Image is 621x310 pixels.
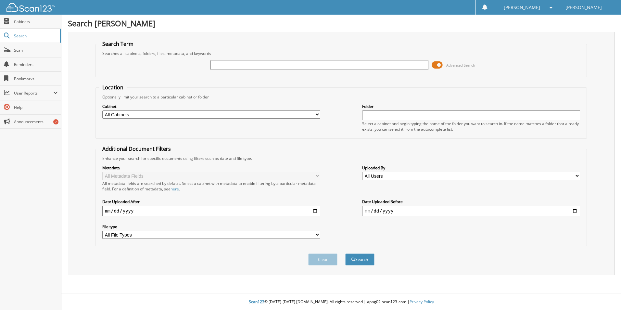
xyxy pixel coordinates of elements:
[362,199,580,204] label: Date Uploaded Before
[249,299,264,304] span: Scan123
[99,84,127,91] legend: Location
[362,121,580,132] div: Select a cabinet and begin typing the name of the folder you want to search in. If the name match...
[14,62,58,67] span: Reminders
[14,90,53,96] span: User Reports
[99,156,583,161] div: Enhance your search for specific documents using filters such as date and file type.
[14,119,58,124] span: Announcements
[102,199,320,204] label: Date Uploaded After
[504,6,540,9] span: [PERSON_NAME]
[565,6,602,9] span: [PERSON_NAME]
[345,253,374,265] button: Search
[99,94,583,100] div: Optionally limit your search to a particular cabinet or folder
[102,206,320,216] input: start
[99,51,583,56] div: Searches all cabinets, folders, files, metadata, and keywords
[6,3,55,12] img: scan123-logo-white.svg
[14,105,58,110] span: Help
[171,186,179,192] a: here
[99,145,174,152] legend: Additional Document Filters
[102,181,320,192] div: All metadata fields are searched by default. Select a cabinet with metadata to enable filtering b...
[102,165,320,171] label: Metadata
[14,19,58,24] span: Cabinets
[410,299,434,304] a: Privacy Policy
[362,165,580,171] label: Uploaded By
[14,33,57,39] span: Search
[99,40,137,47] legend: Search Term
[102,224,320,229] label: File type
[446,63,475,68] span: Advanced Search
[14,47,58,53] span: Scan
[362,206,580,216] input: end
[102,104,320,109] label: Cabinet
[362,104,580,109] label: Folder
[14,76,58,82] span: Bookmarks
[308,253,337,265] button: Clear
[61,294,621,310] div: © [DATE]-[DATE] [DOMAIN_NAME]. All rights reserved | appg02-scan123-com |
[53,119,58,124] div: 2
[68,18,615,29] h1: Search [PERSON_NAME]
